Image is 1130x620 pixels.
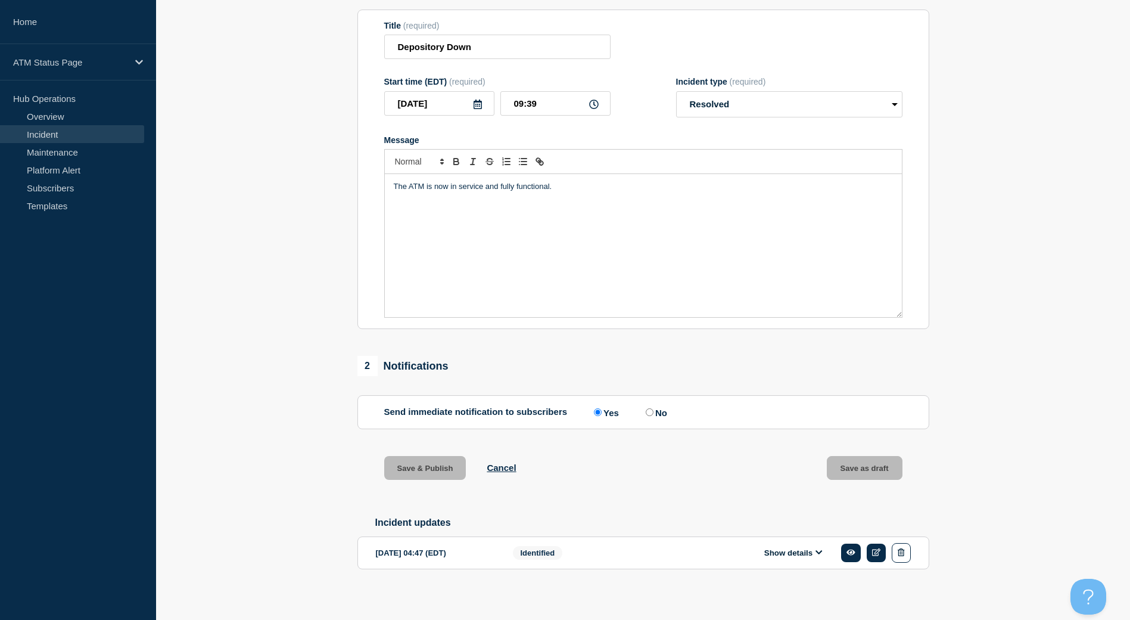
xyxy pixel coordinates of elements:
input: HH:MM [500,91,611,116]
div: Start time (EDT) [384,77,611,86]
h2: Incident updates [375,517,929,528]
p: The ATM is now in service and fully functional. [394,181,893,192]
span: (required) [449,77,485,86]
button: Show details [761,548,826,558]
button: Cancel [487,463,516,473]
span: 2 [357,356,378,376]
span: Font size [390,154,448,169]
span: (required) [730,77,766,86]
div: Message [385,174,902,317]
div: Incident type [676,77,902,86]
div: [DATE] 04:47 (EDT) [376,543,495,563]
input: No [646,408,653,416]
button: Toggle bulleted list [515,154,531,169]
button: Toggle ordered list [498,154,515,169]
button: Toggle italic text [465,154,481,169]
span: Identified [513,546,563,560]
span: (required) [403,21,440,30]
iframe: Help Scout Beacon - Open [1070,579,1106,615]
select: Incident type [676,91,902,117]
input: Yes [594,408,602,416]
label: No [643,407,667,418]
button: Save as draft [827,456,902,480]
p: Send immediate notification to subscribers [384,407,568,418]
input: YYYY-MM-DD [384,91,494,116]
label: Yes [591,407,619,418]
button: Toggle bold text [448,154,465,169]
div: Message [384,135,902,145]
div: Send immediate notification to subscribers [384,407,902,418]
button: Toggle strikethrough text [481,154,498,169]
input: Title [384,35,611,59]
p: ATM Status Page [13,57,127,67]
button: Toggle link [531,154,548,169]
div: Title [384,21,611,30]
div: Notifications [357,356,449,376]
button: Save & Publish [384,456,466,480]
